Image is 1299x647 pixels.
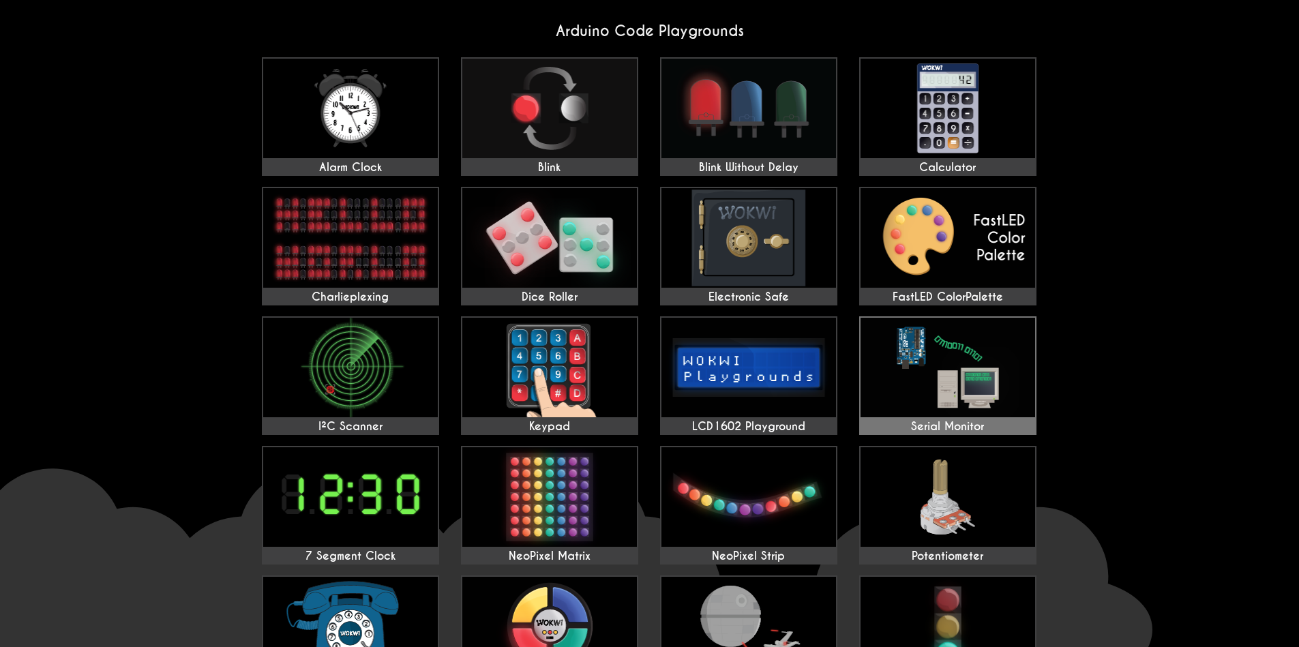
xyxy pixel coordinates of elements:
div: NeoPixel Strip [661,550,836,563]
div: Potentiometer [861,550,1035,563]
div: Serial Monitor [861,420,1035,434]
a: NeoPixel Strip [660,446,837,565]
a: Blink [461,57,638,176]
img: Blink Without Delay [661,59,836,158]
div: 7 Segment Clock [263,550,438,563]
div: Calculator [861,161,1035,175]
div: Blink Without Delay [661,161,836,175]
a: Electronic Safe [660,187,837,305]
a: Keypad [461,316,638,435]
div: I²C Scanner [263,420,438,434]
img: Alarm Clock [263,59,438,158]
img: Dice Roller [462,188,637,288]
img: I²C Scanner [263,318,438,417]
img: 7 Segment Clock [263,447,438,547]
h2: Arduino Code Playgrounds [251,22,1049,40]
div: Alarm Clock [263,161,438,175]
img: Serial Monitor [861,318,1035,417]
a: Charlieplexing [262,187,439,305]
img: NeoPixel Matrix [462,447,637,547]
div: Dice Roller [462,290,637,304]
a: Potentiometer [859,446,1036,565]
img: Charlieplexing [263,188,438,288]
a: Alarm Clock [262,57,439,176]
img: Calculator [861,59,1035,158]
div: Charlieplexing [263,290,438,304]
a: I²C Scanner [262,316,439,435]
a: Calculator [859,57,1036,176]
a: Serial Monitor [859,316,1036,435]
img: Electronic Safe [661,188,836,288]
a: LCD1602 Playground [660,316,837,435]
div: Electronic Safe [661,290,836,304]
div: FastLED ColorPalette [861,290,1035,304]
img: Potentiometer [861,447,1035,547]
a: 7 Segment Clock [262,446,439,565]
img: LCD1602 Playground [661,318,836,417]
img: Keypad [462,318,637,417]
div: Keypad [462,420,637,434]
div: NeoPixel Matrix [462,550,637,563]
a: NeoPixel Matrix [461,446,638,565]
a: Dice Roller [461,187,638,305]
img: NeoPixel Strip [661,447,836,547]
a: Blink Without Delay [660,57,837,176]
a: FastLED ColorPalette [859,187,1036,305]
img: FastLED ColorPalette [861,188,1035,288]
div: Blink [462,161,637,175]
img: Blink [462,59,637,158]
div: LCD1602 Playground [661,420,836,434]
